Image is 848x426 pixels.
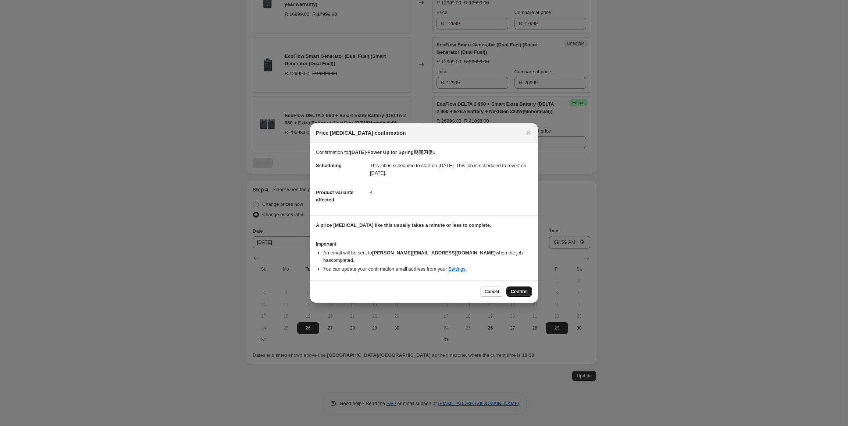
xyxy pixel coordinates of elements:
p: Confirmation for [316,149,532,156]
li: An email will be sent to when the job has completed . [323,249,532,264]
span: Scheduling [316,163,342,168]
b: A price [MEDICAL_DATA] like this usually takes a minute or less to complete. [316,222,491,228]
b: [PERSON_NAME][EMAIL_ADDRESS][DOMAIN_NAME] [372,250,496,256]
span: Product variants affected [316,190,354,203]
span: Cancel [485,289,499,295]
li: You can update your confirmation email address from your . [323,265,532,273]
span: Confirm [511,289,528,295]
dd: This job is scheduled to start on [DATE]. This job is scheduled to revert on [DATE]. [370,156,532,183]
a: Settings [448,266,466,272]
button: Cancel [480,286,503,297]
button: Confirm [506,286,532,297]
dd: 4 [370,183,532,202]
b: [DATE]-Power Up for Spring期间闪促1 [350,149,435,155]
span: Price [MEDICAL_DATA] confirmation [316,129,406,137]
button: Close [523,128,534,138]
h3: Important [316,241,532,247]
